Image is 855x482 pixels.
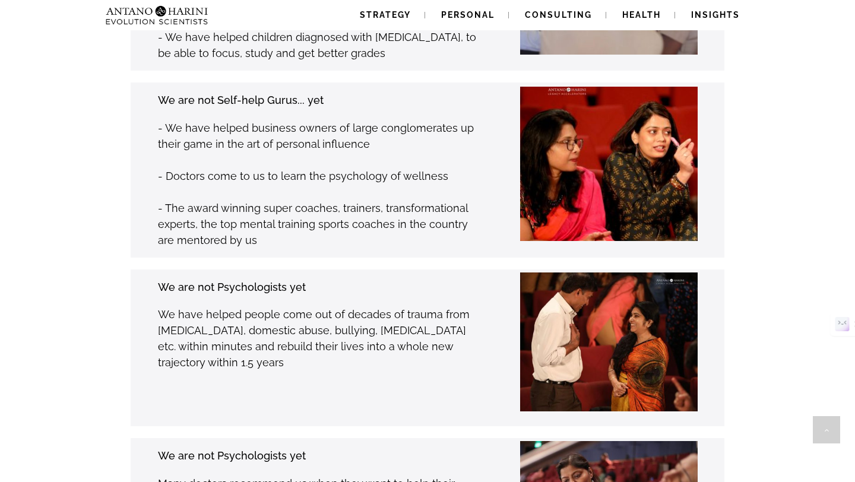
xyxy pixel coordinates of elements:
[158,94,324,106] strong: We are not Self-help Gurus... yet
[622,10,661,20] span: Health
[441,10,495,20] span: Personal
[158,168,483,184] p: - Doctors come to us to learn the psychology of wellness
[158,29,483,61] p: - We have helped children diagnosed with [MEDICAL_DATA], to be able to focus, study and get bette...
[501,272,710,412] img: Dr-Rashmi
[520,86,698,264] img: Chandrika-Jessica
[360,10,411,20] span: Strategy
[158,120,483,152] p: - We have helped business owners of large conglomerates up their game in the art of personal infl...
[525,10,592,20] span: Consulting
[158,281,306,293] strong: We are not Psychologists yet
[158,449,306,462] strong: We are not Psychologists yet
[158,200,483,248] p: - The award winning super coaches, trainers, transformational experts, the top mental training sp...
[691,10,740,20] span: Insights
[158,306,483,370] p: We have helped people come out of decades of trauma from [MEDICAL_DATA], domestic abuse, bullying...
